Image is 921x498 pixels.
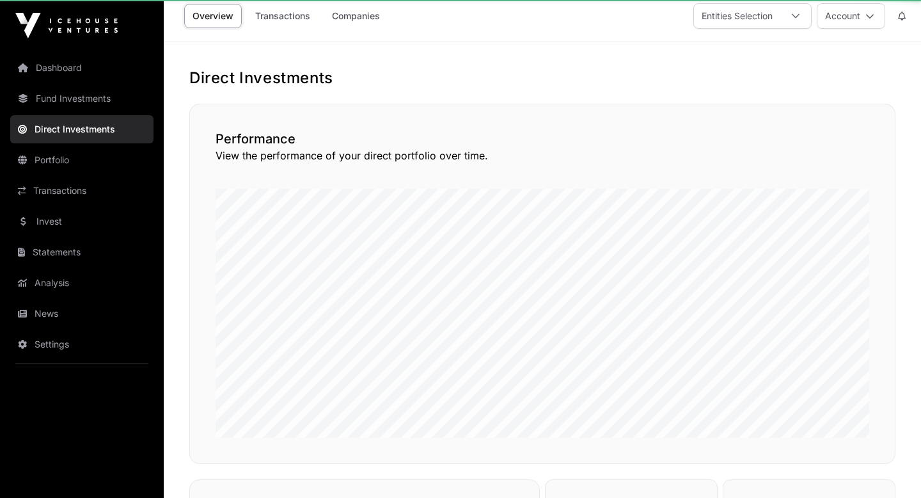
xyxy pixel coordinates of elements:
a: Companies [324,4,388,28]
a: News [10,300,153,328]
a: Transactions [10,177,153,205]
a: Invest [10,207,153,236]
a: Portfolio [10,146,153,174]
div: Entities Selection [694,4,780,28]
a: Statements [10,238,153,266]
a: Overview [184,4,242,28]
a: Analysis [10,269,153,297]
p: View the performance of your direct portfolio over time. [216,148,869,163]
img: Icehouse Ventures Logo [15,13,118,38]
h1: Direct Investments [189,68,895,88]
button: Account [817,3,885,29]
a: Settings [10,330,153,358]
a: Fund Investments [10,84,153,113]
iframe: Chat Widget [857,437,921,498]
a: Direct Investments [10,115,153,143]
h2: Performance [216,130,869,148]
a: Transactions [247,4,319,28]
a: Dashboard [10,54,153,82]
